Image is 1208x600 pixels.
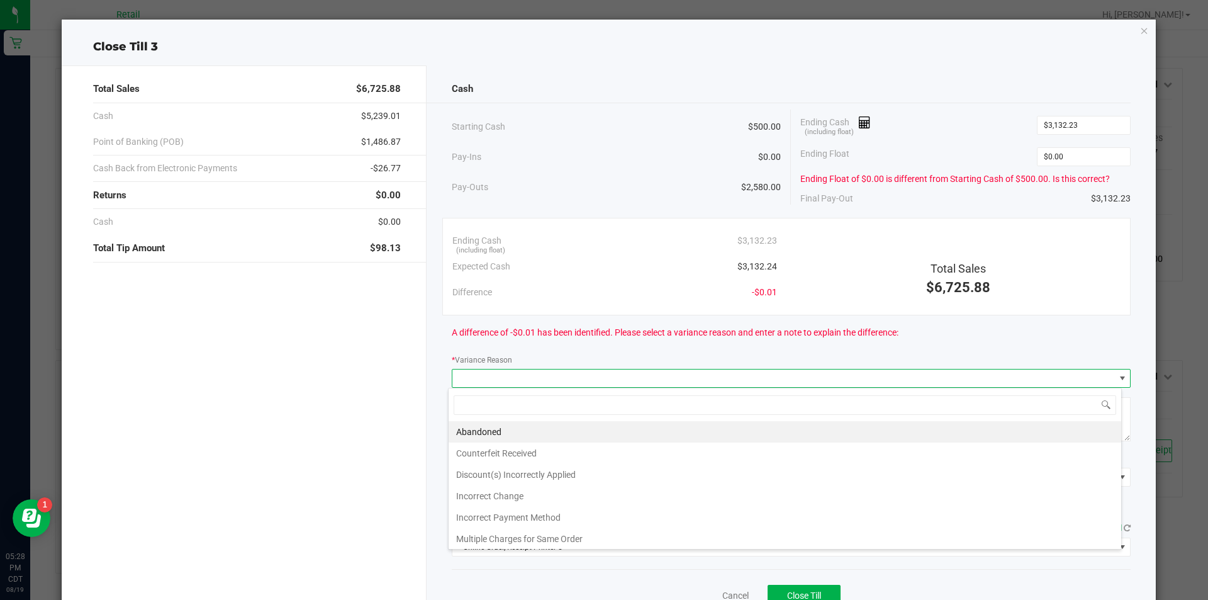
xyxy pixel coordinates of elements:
[452,286,492,299] span: Difference
[62,38,1156,55] div: Close Till 3
[452,326,898,339] span: A difference of -$0.01 has been identified. Please select a variance reason and enter a note to e...
[376,188,401,203] span: $0.00
[800,116,871,135] span: Ending Cash
[361,110,401,123] span: $5,239.01
[800,173,1131,186] div: Ending Float of $0.00 is different from Starting Cash of $500.00. Is this correct?
[370,241,401,256] span: $98.13
[361,135,401,149] span: $1,486.87
[371,162,401,175] span: -$26.77
[452,120,505,133] span: Starting Cash
[13,499,50,537] iframe: Resource center
[748,120,781,133] span: $500.00
[37,497,52,512] iframe: Resource center unread badge
[800,192,853,205] span: Final Pay-Out
[449,443,1121,464] li: Counterfeit Received
[93,215,113,229] span: Cash
[752,286,777,299] span: -$0.01
[800,147,849,166] span: Ending Float
[449,421,1121,443] li: Abandoned
[805,127,854,138] span: (including float)
[456,246,505,256] span: (including float)
[1091,192,1131,205] span: $3,132.23
[737,260,777,273] span: $3,132.24
[452,354,512,366] label: Variance Reason
[93,82,140,96] span: Total Sales
[93,182,401,209] div: Returns
[93,135,184,149] span: Point of Banking (POB)
[93,110,113,123] span: Cash
[449,464,1121,485] li: Discount(s) Incorrectly Applied
[926,280,990,295] span: $6,725.88
[452,181,488,194] span: Pay-Outs
[93,162,237,175] span: Cash Back from Electronic Payments
[737,234,777,247] span: $3,132.23
[449,528,1121,550] li: Multiple Charges for Same Order
[356,82,401,96] span: $6,725.88
[452,82,473,96] span: Cash
[931,262,986,275] span: Total Sales
[452,260,510,273] span: Expected Cash
[93,241,165,256] span: Total Tip Amount
[758,150,781,164] span: $0.00
[449,485,1121,507] li: Incorrect Change
[378,215,401,229] span: $0.00
[741,181,781,194] span: $2,580.00
[452,234,501,247] span: Ending Cash
[449,507,1121,528] li: Incorrect Payment Method
[452,150,481,164] span: Pay-Ins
